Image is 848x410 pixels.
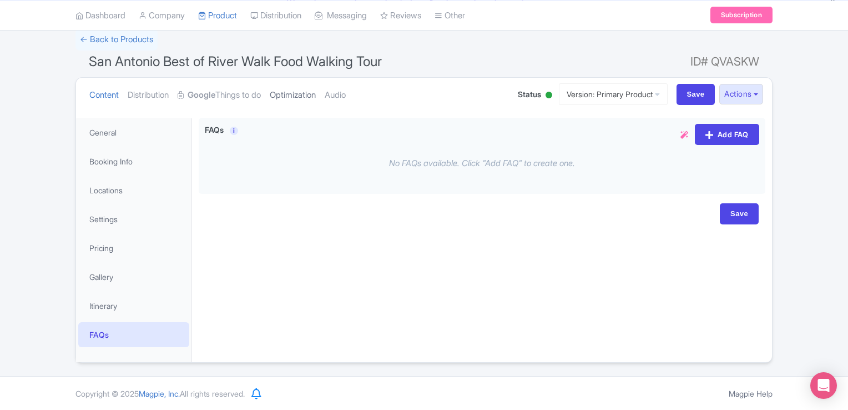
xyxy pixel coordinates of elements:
[695,124,759,145] a: Add FAQ
[690,51,759,73] span: ID# QVASKW
[128,78,169,113] a: Distribution
[89,78,119,113] a: Content
[719,84,763,104] button: Actions
[230,127,238,135] a: i
[78,293,189,318] a: Itinerary
[78,322,189,347] a: FAQs
[325,78,346,113] a: Audio
[78,236,189,261] a: Pricing
[78,178,189,203] a: Locations
[518,88,541,100] span: Status
[270,78,316,113] a: Optimization
[559,83,668,105] a: Version: Primary Product
[543,87,554,104] div: Active
[188,89,215,102] strong: Google
[69,388,251,399] div: Copyright © 2025 All rights reserved.
[677,84,715,105] input: Save
[139,389,180,398] span: Magpie, Inc.
[78,120,189,145] a: General
[710,7,773,23] a: Subscription
[75,29,158,51] a: ← Back to Products
[78,264,189,289] a: Gallery
[89,53,382,69] span: San Antonio Best of River Walk Food Walking Tour
[78,207,189,232] a: Settings
[720,203,759,224] input: Save
[205,124,224,136] label: FAQs
[178,78,261,113] a: GoogleThings to do
[729,389,773,398] a: Magpie Help
[78,149,189,174] a: Booking Info
[810,372,837,399] div: Open Intercom Messenger
[205,148,759,179] div: No FAQs available. Click "Add FAQ" to create one.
